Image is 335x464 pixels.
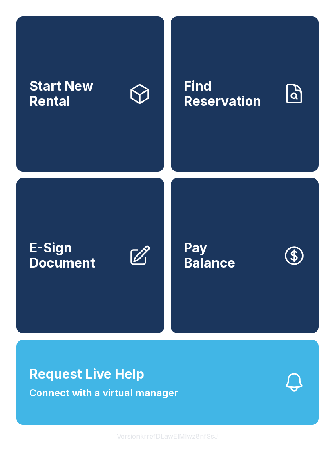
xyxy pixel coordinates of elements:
a: E-Sign Document [16,178,164,333]
a: Find Reservation [171,16,319,172]
button: VersionkrrefDLawElMlwz8nfSsJ [110,425,225,448]
button: Request Live HelpConnect with a virtual manager [16,340,319,425]
span: Start New Rental [29,79,122,109]
span: Connect with a virtual manager [29,386,178,400]
span: E-Sign Document [29,241,122,270]
a: Start New Rental [16,16,164,172]
span: Request Live Help [29,364,144,384]
button: PayBalance [171,178,319,333]
span: Find Reservation [184,79,276,109]
span: Pay Balance [184,241,235,270]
